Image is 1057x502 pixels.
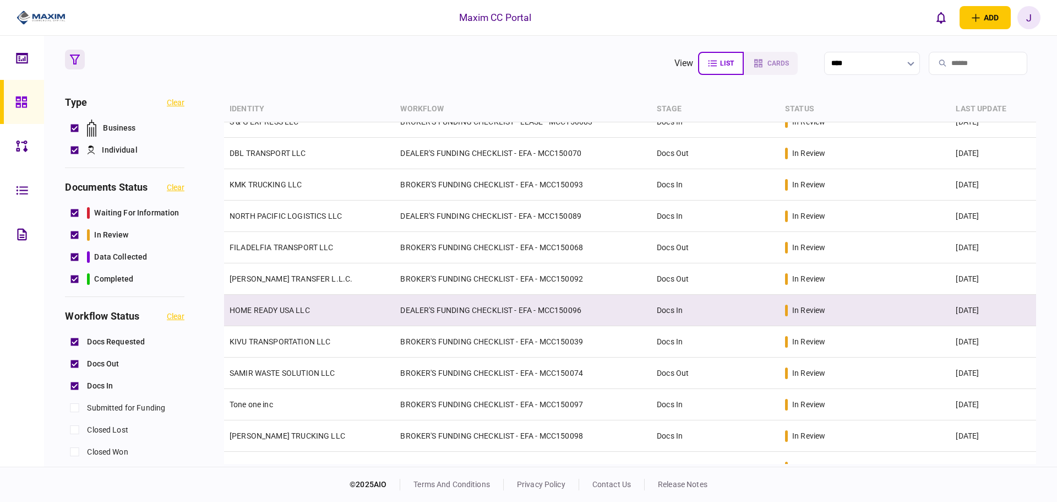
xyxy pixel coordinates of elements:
[651,295,780,326] td: Docs In
[950,138,1036,169] td: [DATE]
[792,336,825,347] div: in review
[102,144,137,156] span: Individual
[94,251,147,263] span: data collected
[960,6,1011,29] button: open adding identity options
[87,402,165,414] span: Submitted for Funding
[230,274,352,283] a: [PERSON_NAME] TRANSFER L.L.C.
[792,242,825,253] div: in review
[950,96,1036,122] th: last update
[230,337,330,346] a: KIVU TRANSPORTATION LLC
[103,122,135,134] span: Business
[230,243,334,252] a: FILADELFIA TRANSPORT LLC
[792,179,825,190] div: in review
[413,480,490,489] a: terms and conditions
[792,462,825,473] div: in review
[792,273,825,284] div: in review
[87,358,119,370] span: Docs Out
[395,96,651,122] th: workflow
[780,96,950,122] th: status
[950,389,1036,420] td: [DATE]
[674,57,694,70] div: view
[395,389,651,420] td: BROKER'S FUNDING CHECKLIST - EFA - MCC150097
[230,431,345,440] a: [PERSON_NAME] TRUCKING LLC
[230,212,342,220] a: NORTH PACIFIC LOGISTICS LLC
[65,311,139,321] h3: workflow status
[658,480,707,489] a: release notes
[651,96,780,122] th: stage
[651,452,780,483] td: Docs In
[230,180,302,189] a: KMK TRUCKING LLC
[950,201,1036,232] td: [DATE]
[65,182,148,192] h3: documents status
[395,201,651,232] td: DEALER'S FUNDING CHECKLIST - EFA - MCC150089
[87,380,113,392] span: Docs In
[167,312,184,321] button: clear
[1017,6,1040,29] button: J
[651,326,780,358] td: Docs In
[792,210,825,222] div: in review
[767,60,789,67] span: cards
[395,263,651,295] td: BROKER'S FUNDING CHECKLIST - EFA - MCC150092
[230,117,299,126] a: S & G EXPRESS LLC
[395,326,651,358] td: BROKER'S FUNDING CHECKLIST - EFA - MCC150039
[395,169,651,201] td: BROKER'S FUNDING CHECKLIST - EFA - MCC150093
[230,463,306,472] a: B3B TRANSPORT LLC
[94,229,128,241] span: in review
[167,98,184,107] button: clear
[395,138,651,169] td: DEALER'S FUNDING CHECKLIST - EFA - MCC150070
[395,358,651,389] td: BROKER'S FUNDING CHECKLIST - EFA - MCC150074
[744,52,798,75] button: cards
[230,400,273,409] a: Tone one inc
[230,306,310,315] a: HOME READY USA LLC
[698,52,744,75] button: list
[720,60,734,67] span: list
[950,169,1036,201] td: [DATE]
[651,138,780,169] td: Docs Out
[651,420,780,452] td: Docs In
[224,96,395,122] th: identity
[651,169,780,201] td: Docs In
[350,479,400,490] div: © 2025 AIO
[930,6,953,29] button: open notifications list
[792,368,825,379] div: in review
[651,389,780,420] td: Docs In
[792,399,825,410] div: in review
[592,480,631,489] a: contact us
[17,9,66,26] img: client company logo
[230,369,335,377] a: SAMIR WASTE SOLUTION LLC
[65,98,87,107] h3: Type
[950,452,1036,483] td: [DATE]
[792,305,825,316] div: in review
[230,149,306,158] a: DBL TRANSPORT LLC
[395,232,651,263] td: BROKER'S FUNDING CHECKLIST - EFA - MCC150068
[792,430,825,441] div: in review
[651,263,780,295] td: Docs Out
[395,420,651,452] td: BROKER'S FUNDING CHECKLIST - EFA - MCC150098
[87,446,128,458] span: Closed Won
[459,10,532,25] div: Maxim CC Portal
[395,295,651,326] td: DEALER'S FUNDING CHECKLIST - EFA - MCC150096
[167,183,184,192] button: clear
[94,273,133,285] span: completed
[517,480,565,489] a: privacy policy
[94,207,179,219] span: waiting for information
[950,263,1036,295] td: [DATE]
[950,326,1036,358] td: [DATE]
[950,232,1036,263] td: [DATE]
[950,358,1036,389] td: [DATE]
[950,420,1036,452] td: [DATE]
[651,358,780,389] td: Docs Out
[651,201,780,232] td: Docs In
[87,336,145,348] span: Docs Requested
[395,452,651,483] td: BROKER'S FUNDING CHECKLIST - EFA - MCC150099
[792,148,825,159] div: in review
[651,232,780,263] td: Docs Out
[950,295,1036,326] td: [DATE]
[87,424,128,436] span: Closed Lost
